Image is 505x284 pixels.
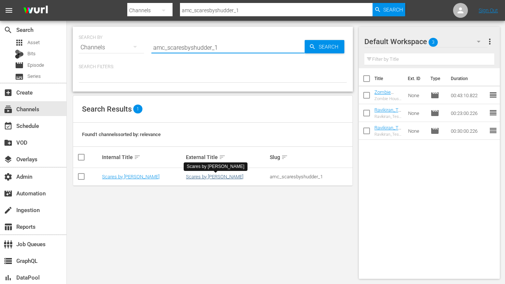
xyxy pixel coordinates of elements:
a: Ravikiran_Test_Hlsv2_Seg [374,107,401,124]
span: GraphQL [4,257,13,265]
span: Reports [4,222,13,231]
span: Schedule [4,122,13,131]
button: Search [373,3,405,16]
div: Internal Title [102,153,184,162]
span: Bits [27,50,36,57]
td: None [405,104,427,122]
span: Ingestion [4,206,13,215]
span: Episode [15,61,24,70]
td: None [405,86,427,104]
span: Overlays [4,155,13,164]
div: Zombie House Flipping: Ranger Danger [374,96,402,101]
span: Episode [430,109,439,118]
span: Admin [4,172,13,181]
span: Search [4,26,13,34]
th: Type [426,68,446,89]
span: sort [219,154,226,161]
div: Scares by [PERSON_NAME] [187,164,244,170]
div: Ravikiran_Test_Hlsv2_Seg_30mins_Duration [374,132,402,137]
img: ans4CAIJ8jUAAAAAAAAAAAAAAAAAAAAAAAAgQb4GAAAAAAAAAAAAAAAAAAAAAAAAJMjXAAAAAAAAAAAAAAAAAAAAAAAAgAT5G... [18,2,53,19]
td: 00:30:00.226 [448,122,489,140]
span: Episode [27,62,44,69]
span: menu [4,6,13,15]
div: amc_scaresbyshudder_1 [270,174,351,179]
div: Default Workspace [364,31,488,52]
span: reorder [489,108,498,117]
span: Job Queues [4,240,13,249]
span: reorder [489,126,498,135]
span: Search Results [82,105,132,113]
a: Sign Out [479,7,498,13]
th: Title [374,68,403,89]
td: None [405,122,427,140]
div: Channels [79,37,144,58]
span: Search [316,40,344,53]
span: Create [4,88,13,97]
a: Zombie House Flipping: Ranger Danger [374,89,394,117]
div: External Title [186,153,268,162]
span: sort [281,154,288,161]
td: 00:43:10.822 [448,86,489,104]
button: more_vert [485,33,494,50]
span: 1 [133,105,142,113]
span: Asset [15,38,24,47]
span: Channels [4,105,13,114]
span: Episode [430,126,439,135]
a: Ravikiran_Test_Hlsv2_Seg_30mins_Duration [374,125,401,147]
span: Series [27,73,41,80]
div: Ravikiran_Test_Hlsv2_Seg [374,114,402,119]
th: Duration [446,68,491,89]
span: DataPool [4,273,13,282]
span: Found 1 channels sorted by: relevance [82,132,161,137]
span: reorder [489,90,498,99]
span: Episode [430,91,439,100]
th: Ext. ID [403,68,426,89]
div: Bits [15,50,24,59]
span: Search [383,3,403,16]
a: Scares by [PERSON_NAME] [102,174,160,179]
div: Slug [270,153,351,162]
span: Automation [4,189,13,198]
span: more_vert [485,37,494,46]
button: Search [305,40,344,53]
span: Series [15,72,24,81]
td: 00:23:00.226 [448,104,489,122]
span: Asset [27,39,40,46]
a: Scares by [PERSON_NAME] [186,174,243,179]
span: 3 [429,34,438,50]
span: VOD [4,138,13,147]
p: Search Filters: [79,64,347,70]
span: sort [134,154,141,161]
